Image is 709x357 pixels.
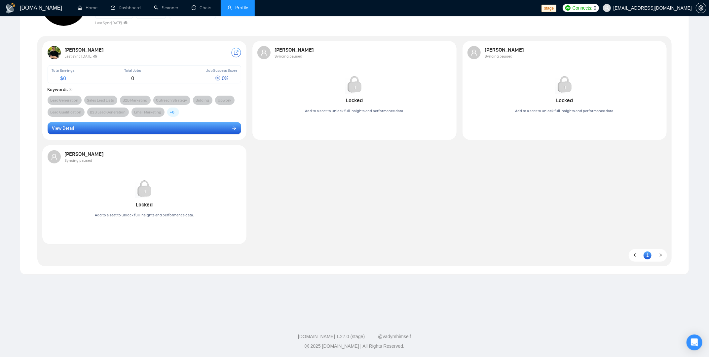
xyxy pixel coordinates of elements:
span: Add to a seat to unlock full insights and performance data. [305,109,404,113]
span: Last Sync [DATE] [95,21,128,25]
span: Syncing paused [65,158,93,163]
span: View Detail [52,125,74,132]
span: Syncing paused [275,54,302,59]
span: left [633,253,637,257]
span: Lead Generation [51,97,79,104]
span: Total Jobs [124,68,141,73]
span: Outreach Strategy [156,97,187,104]
span: arrow-right [232,126,237,130]
span: info-circle [69,88,72,91]
button: View Detailarrow-right [48,122,242,135]
li: Next Page [657,251,665,259]
a: setting [696,5,706,11]
div: Open Intercom Messenger [687,335,702,350]
button: left [631,251,639,259]
span: Add to a seat to unlock full insights and performance data. [515,109,614,113]
span: Syncing paused [485,54,512,59]
img: upwork-logo.png [565,5,571,11]
span: setting [696,5,706,11]
img: USER [48,46,61,59]
span: 0 % [215,75,228,81]
div: 2025 [DOMAIN_NAME] | All Rights Reserved. [5,343,704,350]
img: logo [5,3,16,14]
li: Previous Page [631,251,639,259]
strong: [PERSON_NAME] [65,47,105,53]
button: setting [696,3,706,13]
span: 0 [594,4,596,12]
span: Total Earnings [52,68,75,73]
span: + 8 [170,109,175,115]
a: homeHome [78,5,97,11]
span: Add to a seat to unlock full insights and performance data. [95,213,194,217]
span: Profile [235,5,248,11]
strong: [PERSON_NAME] [65,151,105,157]
span: B2B Lead Generation [90,109,126,115]
strong: Locked [136,201,153,208]
strong: Locked [556,97,573,104]
strong: Locked [346,97,363,104]
a: @vadymhimself [378,334,411,339]
span: Upwork [218,97,232,104]
a: dashboardDashboard [111,5,141,11]
a: messageChats [192,5,214,11]
span: B2B Marketing [123,97,148,104]
span: Sales Lead Lists [87,97,114,104]
span: user [227,5,232,10]
button: right [657,251,665,259]
span: Last sync [DATE] [65,54,97,59]
span: copyright [305,344,309,348]
strong: [PERSON_NAME] [485,47,525,53]
span: user [261,49,267,56]
span: right [659,253,663,257]
img: Locked [345,75,364,94]
span: 0 [131,75,134,81]
span: user [471,49,477,56]
img: Locked [555,75,574,94]
span: Job Success Score [206,68,237,73]
span: user [51,154,57,160]
img: Locked [135,179,154,198]
strong: Keywords [48,87,73,92]
span: Lead Qualification [51,109,82,115]
span: Bidding [196,97,209,104]
a: searchScanner [154,5,178,11]
span: stage [541,5,556,12]
span: user [605,6,609,10]
span: $ 0 [60,75,66,81]
a: [DOMAIN_NAME] 1.27.0 (stage) [298,334,365,339]
span: Email Marketing [134,109,162,115]
span: Connects: [573,4,592,12]
strong: [PERSON_NAME] [275,47,315,53]
a: 1 [644,251,652,259]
